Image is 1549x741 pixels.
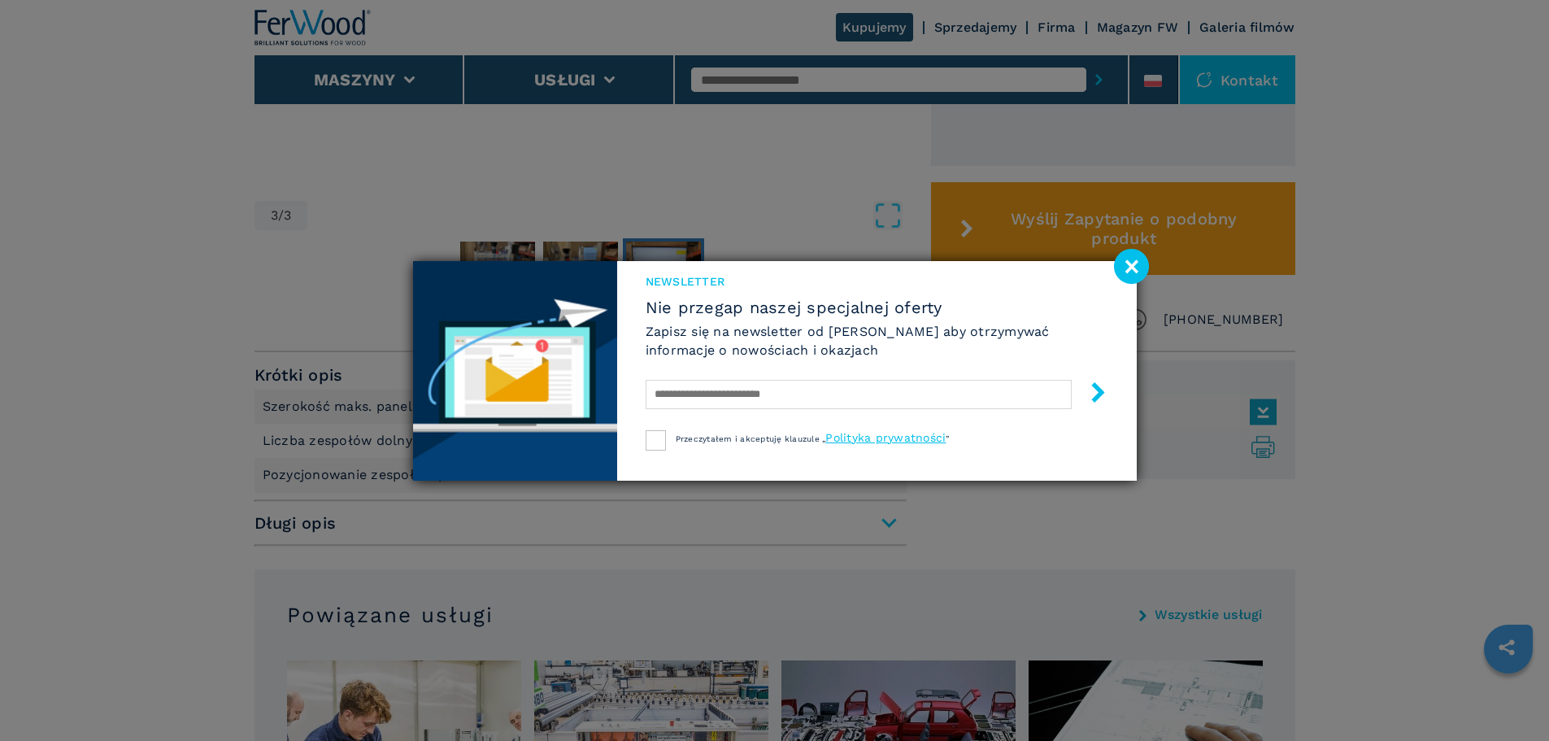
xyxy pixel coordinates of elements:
[646,322,1108,360] h6: Zapisz się na newsletter od [PERSON_NAME] aby otrzymywać informacje o nowościach i okazjach
[676,434,826,443] span: Przeczytałem i akceptuję klauzule „
[1072,376,1108,414] button: submit-button
[646,298,1108,317] span: Nie przegap naszej specjalnej oferty
[946,434,949,443] span: ”
[646,273,1108,290] span: Newsletter
[825,431,946,444] a: Polityka prywatności
[413,261,617,481] img: Newsletter image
